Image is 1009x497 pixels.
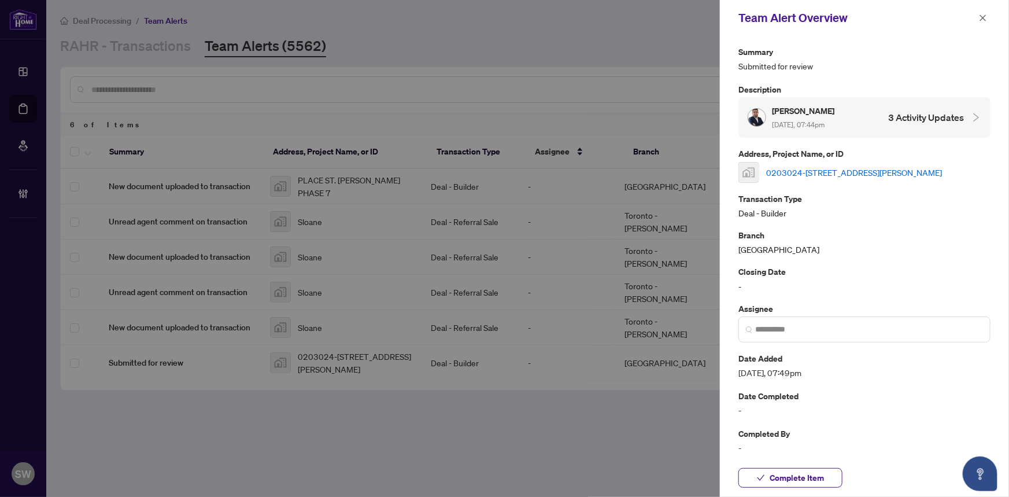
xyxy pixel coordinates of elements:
[738,192,990,205] p: Transaction Type
[738,229,990,242] p: Branch
[738,468,842,488] button: Complete Item
[738,404,990,417] span: -
[738,192,990,219] div: Deal - Builder
[738,352,990,365] p: Date Added
[738,427,990,440] p: Completed By
[963,456,997,491] button: Open asap
[770,469,824,487] span: Complete Item
[738,97,990,138] div: Profile Icon[PERSON_NAME] [DATE], 07:44pm3 Activity Updates
[738,60,990,73] span: Submitted for review
[738,83,990,96] p: Description
[746,326,753,333] img: search_icon
[772,120,825,129] span: [DATE], 07:44pm
[738,265,990,292] div: -
[738,229,990,256] div: [GEOGRAPHIC_DATA]
[888,111,964,124] h4: 3 Activity Updates
[739,163,759,182] img: thumbnail-img
[738,389,990,403] p: Date Completed
[971,112,981,123] span: collapsed
[738,265,990,278] p: Closing Date
[738,147,990,160] p: Address, Project Name, or ID
[772,104,836,117] h5: [PERSON_NAME]
[766,166,942,179] a: 0203024-[STREET_ADDRESS][PERSON_NAME]
[738,441,990,455] span: -
[979,14,987,22] span: close
[738,302,990,315] p: Assignee
[738,9,975,27] div: Team Alert Overview
[738,45,990,58] p: Summary
[738,366,990,380] span: [DATE], 07:49pm
[748,109,766,126] img: Profile Icon
[757,474,765,482] span: check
